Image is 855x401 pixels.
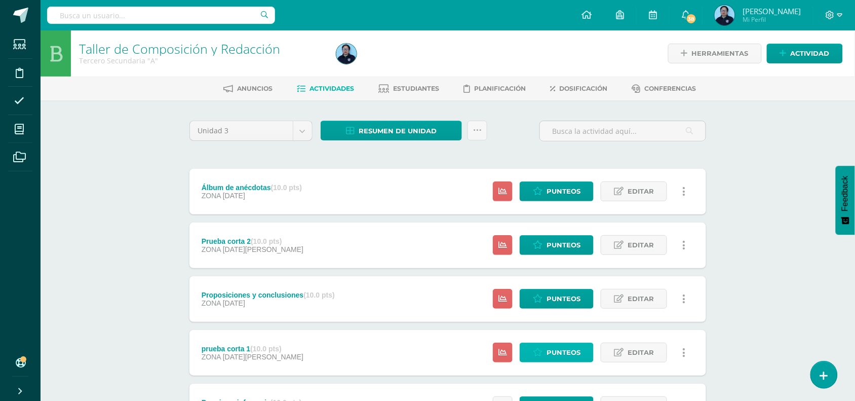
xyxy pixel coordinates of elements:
strong: (10.0 pts) [303,291,334,299]
span: Editar [628,289,654,308]
a: Actividad [767,44,843,63]
div: Álbum de anécdotas [202,184,302,192]
a: Punteos [520,235,594,255]
span: ZONA [202,353,221,361]
span: Punteos [547,182,580,201]
img: b2321dda38d0346e3052fe380a7563d1.png [336,44,357,64]
span: Punteos [547,289,580,308]
span: Editar [628,343,654,362]
span: [DATE][PERSON_NAME] [223,353,303,361]
strong: (10.0 pts) [251,237,282,245]
span: Punteos [547,236,580,254]
div: Prueba corta 2 [202,237,303,245]
a: Actividades [297,81,355,97]
span: Anuncios [238,85,273,92]
span: ZONA [202,245,221,253]
span: Actividades [310,85,355,92]
span: Dosificación [560,85,608,92]
input: Busca un usuario... [47,7,275,24]
span: Estudiantes [394,85,440,92]
a: Conferencias [632,81,696,97]
span: Editar [628,236,654,254]
a: Taller de Composición y Redacción [79,40,280,57]
a: Dosificación [551,81,608,97]
h1: Taller de Composición y Redacción [79,42,324,56]
a: Resumen de unidad [321,121,462,140]
span: [DATE] [223,299,245,307]
span: [DATE][PERSON_NAME] [223,245,303,253]
div: Proposiciones y conclusiones [202,291,335,299]
div: Tercero Secundaria 'A' [79,56,324,65]
div: prueba corta 1 [202,345,303,353]
a: Unidad 3 [190,121,312,140]
a: Herramientas [668,44,762,63]
a: Anuncios [224,81,273,97]
span: ZONA [202,192,221,200]
span: [PERSON_NAME] [743,6,801,16]
span: [DATE] [223,192,245,200]
span: Mi Perfil [743,15,801,24]
input: Busca la actividad aquí... [540,121,706,141]
img: b2321dda38d0346e3052fe380a7563d1.png [715,5,735,25]
a: Punteos [520,343,594,362]
strong: (10.0 pts) [250,345,281,353]
span: 38 [686,13,697,24]
span: Feedback [841,176,850,211]
span: ZONA [202,299,221,307]
a: Punteos [520,289,594,309]
span: Editar [628,182,654,201]
span: Herramientas [692,44,749,63]
span: Resumen de unidad [359,122,437,140]
span: Planificación [475,85,526,92]
a: Planificación [464,81,526,97]
a: Punteos [520,181,594,201]
span: Unidad 3 [198,121,285,140]
a: Estudiantes [379,81,440,97]
button: Feedback - Mostrar encuesta [836,166,855,235]
span: Actividad [791,44,830,63]
span: Conferencias [645,85,696,92]
span: Punteos [547,343,580,362]
strong: (10.0 pts) [271,184,302,192]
